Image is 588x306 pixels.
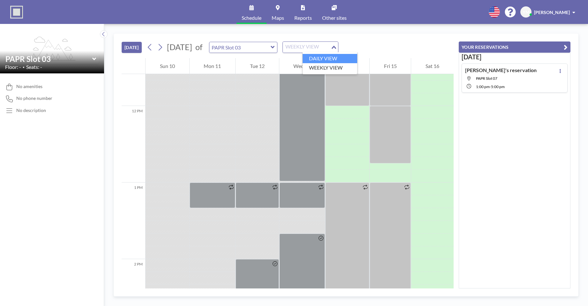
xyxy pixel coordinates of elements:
div: Sat 16 [411,58,454,74]
span: Seats: - [26,64,42,70]
div: Tue 12 [236,58,279,74]
input: PAPR Slot 03 [5,54,92,63]
div: No description [16,108,46,113]
div: 12 PM [122,106,145,183]
h3: [DATE] [462,53,568,61]
span: PAPR Slot 07 [476,76,497,81]
span: No phone number [16,95,52,101]
input: Search for option [283,43,330,51]
button: YOUR RESERVATIONS [459,41,570,53]
div: Wed 13 [279,58,325,74]
div: Sun 10 [146,58,189,74]
span: • [23,65,25,69]
li: WEEKLY VIEW [303,63,357,72]
div: Mon 11 [190,58,236,74]
div: Search for option [283,42,338,53]
span: - [490,84,491,89]
button: [DATE] [122,42,142,53]
span: of [195,42,202,52]
span: 1:00 PM [476,84,490,89]
span: Maps [272,15,284,20]
h4: [PERSON_NAME]'s reservation [465,67,537,73]
span: Floor: - [5,64,21,70]
input: PAPR Slot 03 [209,42,271,53]
span: No amenities [16,84,42,89]
span: Reports [294,15,312,20]
span: [PERSON_NAME] [534,10,570,15]
img: organization-logo [10,6,23,19]
span: [DATE] [167,42,192,52]
span: 5:00 PM [491,84,505,89]
span: Schedule [242,15,261,20]
li: DAILY VIEW [303,54,357,63]
div: Fri 15 [370,58,411,74]
span: YM [523,9,530,15]
span: Other sites [322,15,347,20]
div: 1 PM [122,183,145,259]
